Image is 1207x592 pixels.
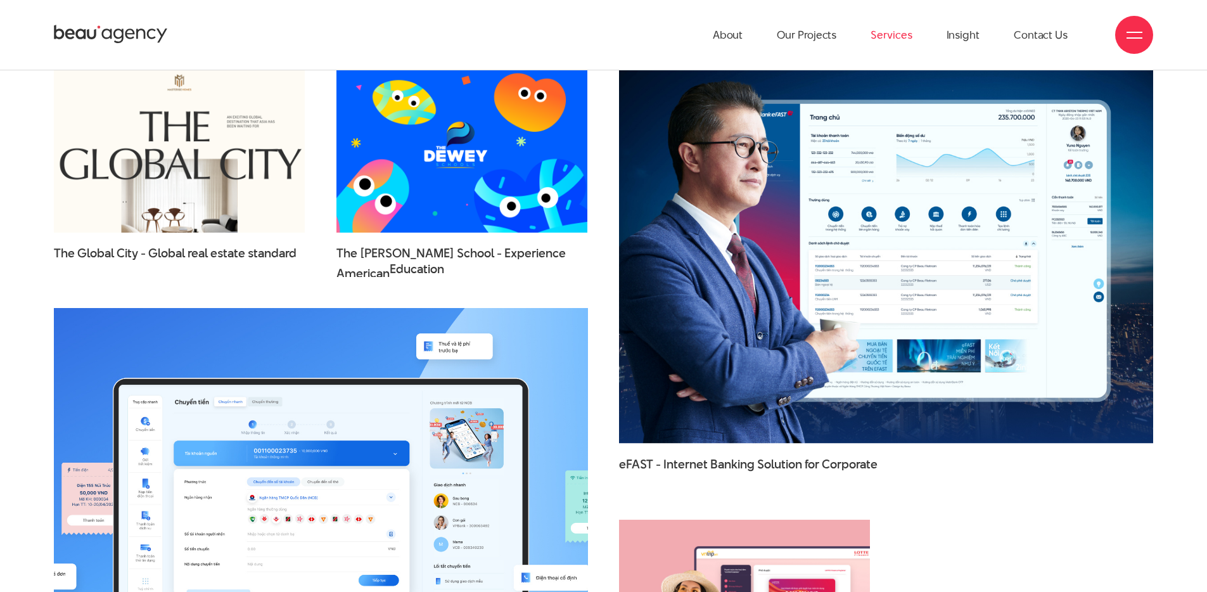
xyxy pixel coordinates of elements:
[54,245,305,277] a: The Global City - Global real estate standard
[656,456,661,473] span: -
[757,456,802,473] span: Solution
[390,261,444,278] span: Education
[248,245,297,262] span: standard
[210,245,245,262] span: estate
[54,245,75,262] span: The
[805,456,819,473] span: for
[619,456,1153,488] a: eFAST - Internet Banking Solution for Corporate
[710,456,755,473] span: Banking
[822,456,878,473] span: Corporate
[188,245,208,262] span: real
[141,245,146,262] span: -
[336,245,587,277] a: The [PERSON_NAME] School - Experience AmericanEducation
[148,245,185,262] span: Global
[77,245,114,262] span: Global
[619,456,653,473] span: eFAST
[336,245,587,277] span: The [PERSON_NAME] School - Experience American
[117,245,138,262] span: City
[663,456,708,473] span: Internet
